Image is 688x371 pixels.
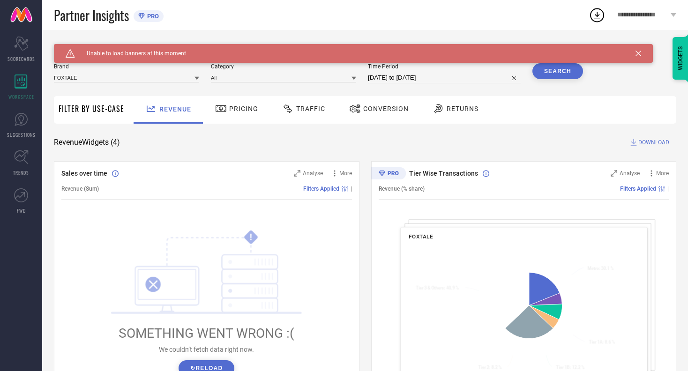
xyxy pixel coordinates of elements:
span: WORKSPACE [8,93,34,100]
span: SUGGESTIONS [7,131,36,138]
span: We couldn’t fetch data right now. [159,346,254,353]
tspan: Metro [587,266,598,271]
span: Category [211,63,356,70]
span: Pricing [229,105,258,112]
span: | [667,185,669,192]
span: Analyse [620,170,640,177]
span: SYSTEM WORKSPACE [54,44,119,52]
span: Filter By Use-Case [59,103,124,114]
text: : 8.2 % [478,365,501,370]
text: : 8.6 % [589,340,615,345]
tspan: Tier 2 [478,365,489,370]
span: Unable to load banners at this moment [75,50,186,57]
span: Analyse [303,170,323,177]
span: DOWNLOAD [638,138,669,147]
span: FOXTALE [409,233,433,240]
span: | [351,185,352,192]
tspan: Tier 3 & Others [415,285,443,290]
span: PRO [145,13,159,20]
span: Revenue Widgets ( 4 ) [54,138,120,147]
div: Premium [371,167,406,181]
tspan: Tier 1B [555,364,569,370]
span: SCORECARDS [7,55,35,62]
span: FWD [17,207,26,214]
span: Conversion [363,105,409,112]
svg: Zoom [611,170,617,177]
tspan: Tier 1A [589,340,603,345]
span: Sales over time [61,170,107,177]
tspan: ! [250,232,252,243]
span: Brand [54,63,199,70]
text: : 40.9 % [415,285,458,290]
text: : 12.2 % [555,364,584,370]
span: Traffic [296,105,325,112]
text: : 30.1 % [587,266,613,271]
span: Filters Applied [303,185,339,192]
input: Select time period [368,72,521,83]
span: More [339,170,352,177]
span: Returns [447,105,479,112]
span: Partner Insights [54,6,129,25]
span: Revenue [159,105,191,113]
span: Revenue (Sum) [61,185,99,192]
span: Filters Applied [620,185,656,192]
span: Revenue (% share) [379,185,425,192]
svg: Zoom [294,170,300,177]
span: Tier Wise Transactions [409,170,478,177]
span: TRENDS [13,169,29,176]
button: Search [532,63,583,79]
span: Time Period [368,63,521,70]
span: More [656,170,669,177]
div: Open download list [589,7,606,23]
span: SOMETHING WENT WRONG :( [119,326,294,341]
